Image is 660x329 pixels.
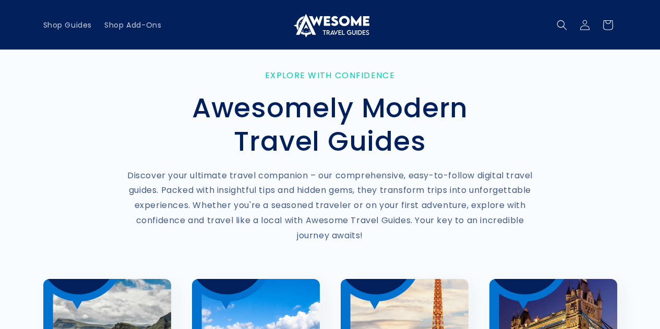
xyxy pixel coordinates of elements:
[550,14,573,36] summary: Search
[37,14,99,36] a: Shop Guides
[127,70,534,80] p: Explore with Confidence
[287,8,373,41] a: Awesome Travel Guides
[127,91,534,158] h2: Awesomely Modern Travel Guides
[291,13,369,38] img: Awesome Travel Guides
[43,20,92,30] span: Shop Guides
[104,20,161,30] span: Shop Add-Ons
[98,14,167,36] a: Shop Add-Ons
[127,168,534,243] p: Discover your ultimate travel companion – our comprehensive, easy-to-follow digital travel guides...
